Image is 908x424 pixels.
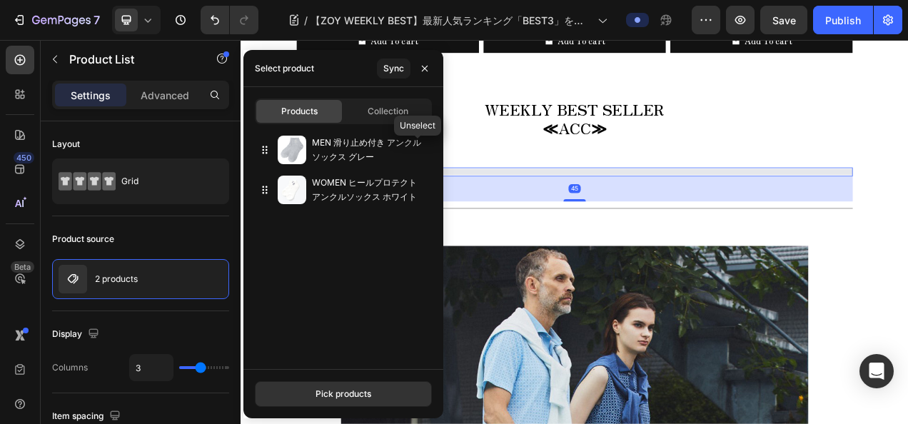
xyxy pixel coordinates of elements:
iframe: Design area [241,40,908,424]
div: Rich Text Editor. Editing area: main [71,78,785,128]
span: Collection [368,105,408,118]
div: Pick products [316,388,371,400]
div: Columns [52,361,88,374]
input: Auto [130,355,173,380]
span: 【ZOY WEEKLY BEST】最新人気ランキング「BEST3」をカテゴリ別でご紹介 [311,13,592,28]
p: WOMEN ヒールプロテクト アンクルソックス ホワイト [312,176,426,204]
button: 7 [6,6,106,34]
p: MEN 滑り止め付き アンクルソックス グレー [312,136,426,164]
span: / [304,13,308,28]
div: Open Intercom Messenger [859,354,894,388]
div: 450 [14,152,34,163]
span: ≪ACC≫ [388,99,470,126]
div: Layout [52,138,80,151]
span: Save [772,14,796,26]
img: collections [278,136,306,164]
p: 2 products [95,274,138,284]
p: Advanced [141,88,189,103]
img: product feature img [59,265,87,293]
div: Publish [825,13,861,28]
span: WEEKLY BEST SELLER [313,75,544,103]
span: Products [281,105,318,118]
div: Product source [52,233,114,246]
button: Publish [813,6,873,34]
div: Beta [11,261,34,273]
p: Product List [69,51,191,68]
div: Grid [121,165,208,198]
div: Display [52,325,102,344]
p: 7 [94,11,100,29]
button: Save [760,6,807,34]
div: Undo/Redo [201,6,258,34]
p: Settings [71,88,111,103]
div: Sync [383,62,404,75]
div: 45 [420,185,436,196]
button: Sync [377,59,410,79]
div: Select product [255,62,314,75]
div: Product List [89,143,143,156]
button: Pick products [255,381,432,407]
img: collections [278,176,306,204]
